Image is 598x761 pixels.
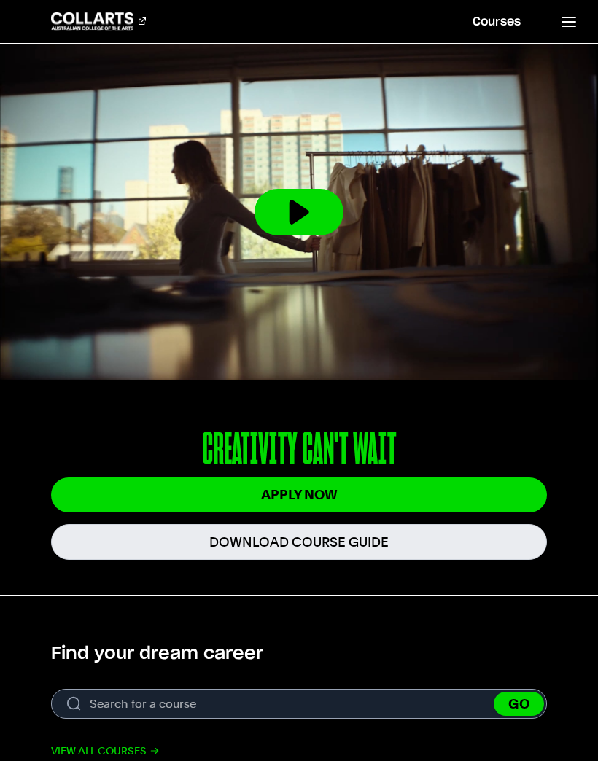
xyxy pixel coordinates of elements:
[51,689,548,719] input: Search for a course
[51,477,548,512] a: Apply Now
[51,642,263,666] h2: Find your dream career
[51,742,160,760] a: View all courses
[494,692,544,716] button: GO
[51,12,146,30] div: Go to homepage
[51,426,548,475] p: CREATIVITY CAN'T WAIT
[51,524,548,560] a: Download Course Guide
[51,689,548,719] form: Search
